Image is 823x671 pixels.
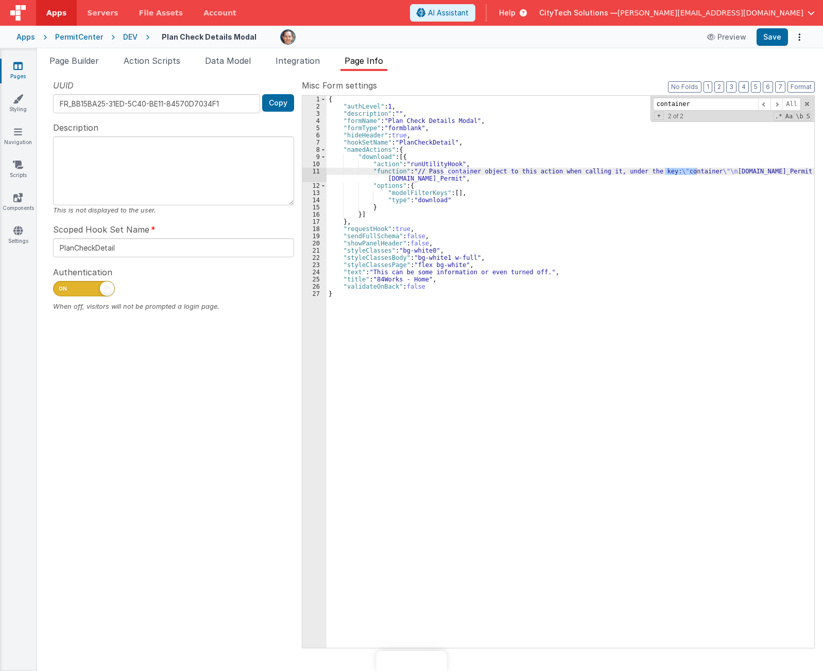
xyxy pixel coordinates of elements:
div: 22 [302,254,327,261]
button: 6 [763,81,773,93]
div: 1 [302,96,327,103]
div: 23 [302,261,327,269]
span: Page Info [345,56,383,66]
button: Format [787,81,815,93]
div: PermitCenter [55,32,103,42]
span: Alt-Enter [782,98,801,111]
span: Data Model [205,56,251,66]
div: 9 [302,153,327,161]
div: 7 [302,139,327,146]
div: 19 [302,233,327,240]
div: 10 [302,161,327,168]
div: 17 [302,218,327,225]
div: 16 [302,211,327,218]
button: AI Assistant [410,4,475,22]
span: Description [53,121,98,134]
div: 11 [302,168,327,182]
button: 2 [714,81,724,93]
div: This is not displayed to the user. [53,205,294,215]
div: 21 [302,247,327,254]
span: Action Scripts [124,56,180,66]
span: Toggel Replace mode [654,112,664,120]
div: 20 [302,240,327,247]
div: 26 [302,283,327,290]
span: Misc Form settings [302,79,377,92]
span: CaseSensitive Search [784,112,794,121]
span: Page Builder [49,56,99,66]
span: [PERSON_NAME][EMAIL_ADDRESS][DOMAIN_NAME] [618,8,803,18]
span: Search In Selection [805,112,811,121]
span: Whole Word Search [795,112,804,121]
div: 2 [302,103,327,110]
input: Search for [653,98,758,111]
button: Save [757,28,788,46]
div: Apps [16,32,35,42]
h4: Plan Check Details Modal [162,33,256,41]
span: RegExp Search [774,112,783,121]
button: 5 [751,81,761,93]
button: Copy [262,94,294,112]
span: File Assets [139,8,183,18]
img: e92780d1901cbe7d843708aaaf5fdb33 [281,30,295,44]
div: 3 [302,110,327,117]
span: Scoped Hook Set Name [53,223,149,236]
span: Servers [87,8,118,18]
div: 12 [302,182,327,189]
button: 3 [726,81,736,93]
button: 7 [775,81,785,93]
span: Apps [46,8,66,18]
button: CityTech Solutions — [PERSON_NAME][EMAIL_ADDRESS][DOMAIN_NAME] [539,8,815,18]
div: 15 [302,204,327,211]
div: 4 [302,117,327,125]
div: When off, visitors will not be prompted a login page. [53,302,294,311]
div: 24 [302,269,327,276]
span: Authentication [53,266,112,278]
div: DEV [123,32,138,42]
span: AI Assistant [428,8,469,18]
div: 8 [302,146,327,153]
div: 14 [302,197,327,204]
button: 1 [704,81,712,93]
div: 25 [302,276,327,283]
span: 2 of 2 [664,113,688,120]
button: Preview [701,29,752,45]
span: Integration [276,56,320,66]
div: 27 [302,290,327,297]
span: Help [499,8,516,18]
button: 4 [739,81,749,93]
div: 18 [302,225,327,233]
span: CityTech Solutions — [539,8,618,18]
div: 13 [302,189,327,197]
span: UUID [53,79,74,92]
button: No Folds [668,81,701,93]
div: 5 [302,125,327,132]
div: 6 [302,132,327,139]
button: Options [792,30,807,44]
